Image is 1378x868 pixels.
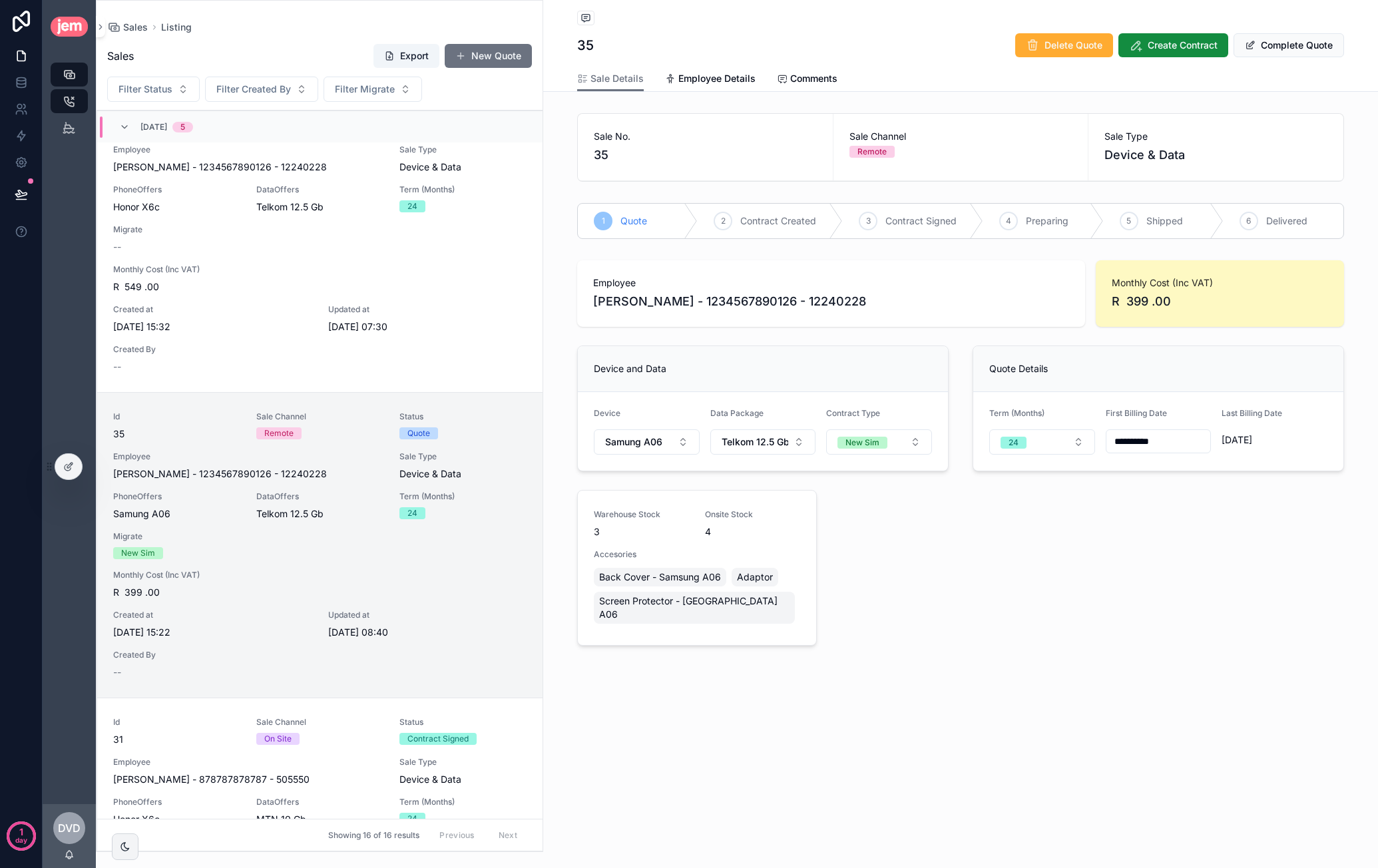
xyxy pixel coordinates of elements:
span: Device & Data [399,773,527,786]
span: -- [113,666,121,679]
span: [PERSON_NAME] - 1234567890126 - 12240228 [113,467,327,481]
div: 24 [407,507,417,519]
div: 5 [180,122,185,132]
span: Sale Type [399,144,527,155]
span: PhoneOffers [113,797,240,807]
span: 1 [602,216,605,226]
span: Updated at [328,610,527,620]
span: Contract Created [740,214,816,228]
button: Create Contract [1118,33,1228,57]
div: Quote [407,427,430,439]
span: Term (Months) [399,797,527,807]
span: Created at [113,610,312,620]
span: [PERSON_NAME] - 1234567890126 - 12240228 [113,160,327,174]
a: Id36Sale ChannelRemoteStatusDeliveredEmployee[PERSON_NAME] - 1234567890126 - 12240228Sale TypeDev... [97,85,543,392]
div: New Sim [121,547,155,559]
div: Remote [264,427,294,439]
span: Employee [113,144,383,155]
span: Delivered [1266,214,1307,228]
span: Employee [593,276,1069,290]
span: Showing 16 of 16 results [328,830,419,841]
span: [DATE] [1222,433,1327,447]
span: PhoneOffers [113,491,240,502]
span: Preparing [1026,214,1068,228]
span: -- [113,240,121,254]
span: Create Contract [1148,39,1218,52]
button: Select Button [324,77,422,102]
span: 4 [705,525,800,539]
span: 3 [866,216,871,226]
span: R 549 .00 [113,280,527,294]
a: Sale Details [577,67,644,92]
span: [PERSON_NAME] - 878787878787 - 505550 [113,773,310,786]
div: On Site [264,733,292,745]
span: DataOffers [256,491,383,502]
div: scrollable content [43,53,96,157]
a: Comments [777,67,837,93]
span: PhoneOffers [113,184,240,195]
div: Remote [857,146,887,158]
span: Device and Data [594,363,666,374]
span: Filter Created By [216,83,291,96]
span: Device [594,408,620,418]
span: MTN 10 Gb [256,813,306,826]
span: Dvd [58,820,81,836]
a: Listing [161,21,192,34]
button: Select Button [205,77,318,102]
span: Shipped [1146,214,1183,228]
span: Device & Data [399,467,527,481]
button: Delete Quote [1015,33,1113,57]
span: DataOffers [256,797,383,807]
p: 1 [19,825,23,839]
span: Employee [113,451,383,462]
span: Id [113,411,240,422]
a: Id35Sale ChannelRemoteStatusQuoteEmployee[PERSON_NAME] - 1234567890126 - 12240228Sale TypeDevice ... [97,392,543,698]
span: Employee Details [678,72,756,85]
span: Monthly Cost (Inc VAT) [1112,276,1328,290]
span: 2 [721,216,726,226]
span: R 399 .00 [1112,292,1328,311]
span: Created at [113,304,312,315]
span: 35 [594,146,817,164]
span: Created By [113,344,240,355]
span: Contract Signed [885,214,957,228]
span: Sale Channel [256,717,383,728]
button: Export [373,44,439,68]
a: Employee Details [665,67,756,93]
span: Filter Migrate [335,83,395,96]
button: New Quote [445,44,532,68]
span: Back Cover - Samsung A06 [599,570,721,584]
span: Telkom 12.5 Gb [256,507,324,521]
span: 3 [594,525,689,539]
span: R 399 .00 [113,586,527,599]
span: Comments [790,72,837,85]
span: Telkom 12.5 Gb [256,200,324,214]
span: [DATE] 15:32 [113,320,312,333]
div: 24 [407,200,417,212]
span: Device & Data [399,160,527,174]
span: Samung A06 [605,435,662,449]
p: day [15,831,27,849]
span: Updated at [328,304,527,315]
span: Term (Months) [399,491,527,502]
button: Select Button [594,429,700,455]
div: 24 [1009,437,1019,449]
span: Created By [113,650,240,660]
span: 5 [1126,216,1131,226]
span: [DATE] [140,122,167,132]
span: 31 [113,733,240,746]
button: Select Button [710,429,816,455]
span: Sale Type [1104,130,1327,143]
span: Monthly Cost (Inc VAT) [113,570,527,580]
span: Contract Type [826,408,880,418]
h1: 35 [577,36,594,55]
div: New Sim [845,437,879,449]
span: 6 [1246,216,1251,226]
span: Sale No. [594,130,817,143]
span: [DATE] 15:22 [113,626,312,639]
span: Sale Type [399,451,527,462]
span: Adaptor [737,570,773,584]
span: Delete Quote [1044,39,1102,52]
span: Term (Months) [399,184,527,195]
